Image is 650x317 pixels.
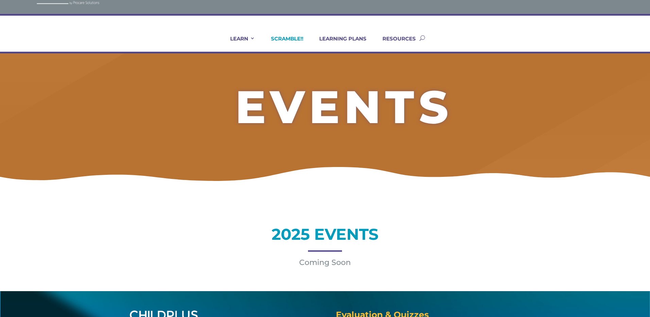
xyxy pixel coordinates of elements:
a: RESOURCES [374,35,416,52]
h2: EVENTS [126,84,562,133]
a: LEARNING PLANS [311,35,366,52]
h1: 2025 EVENTS [107,227,543,246]
a: SCRAMBLE!! [262,35,303,52]
a: LEARN [222,35,255,52]
p: Coming Soon [107,258,543,267]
